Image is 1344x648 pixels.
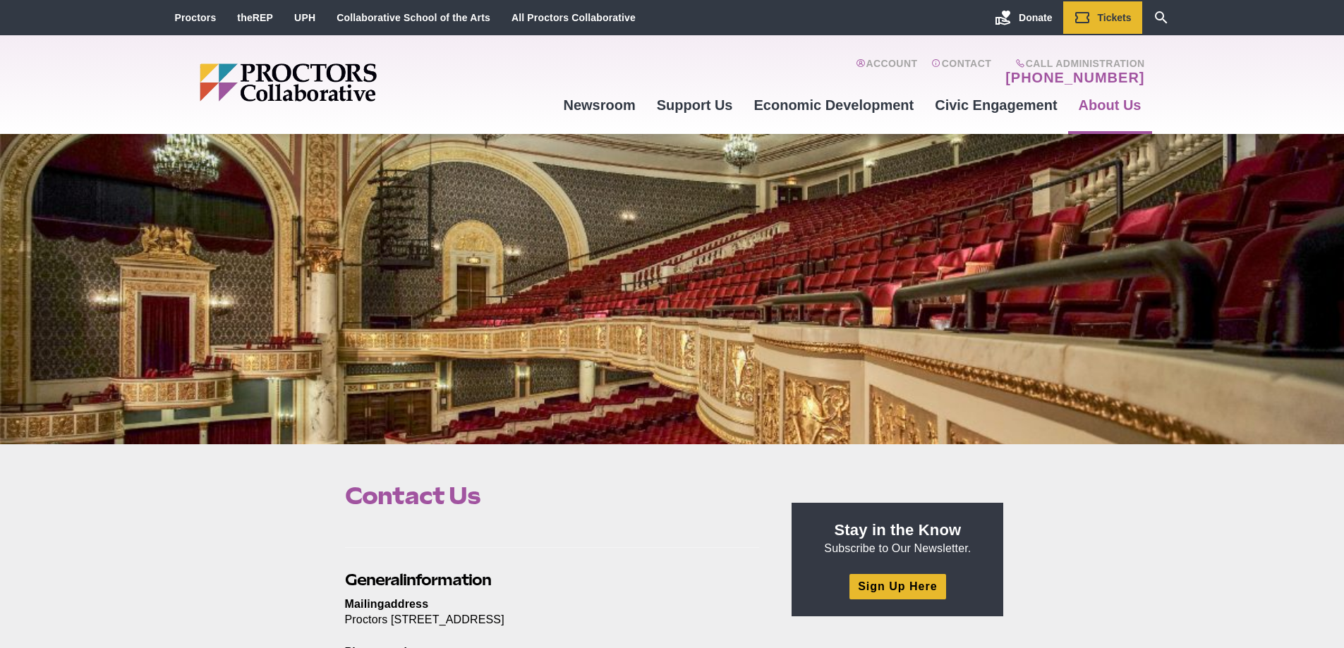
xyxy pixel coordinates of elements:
a: UPH [294,12,315,23]
span: Call Administration [1001,58,1144,69]
span: Tickets [1098,12,1132,23]
b: General [345,570,403,589]
p: Proctors [STREET_ADDRESS] [345,597,760,628]
a: Account [856,58,917,86]
a: Economic Development [744,86,925,124]
a: Donate [984,1,1063,34]
span: Donate [1019,12,1052,23]
a: Sign Up Here [849,574,945,599]
b: a [385,598,391,610]
b: Mailing [345,598,385,610]
a: Collaborative School of the Arts [337,12,490,23]
a: Tickets [1063,1,1142,34]
b: ddress [391,598,428,610]
a: Proctors [175,12,217,23]
strong: Stay in the Know [835,521,962,539]
a: [PHONE_NUMBER] [1005,69,1144,86]
a: All Proctors Collaborative [511,12,636,23]
a: Search [1142,1,1180,34]
a: Contact [931,58,991,86]
b: information [403,570,491,589]
a: Civic Engagement [924,86,1067,124]
h1: Contact Us [345,482,760,509]
a: Newsroom [552,86,646,124]
a: theREP [237,12,273,23]
a: About Us [1068,86,1152,124]
img: Proctors logo [200,63,485,102]
a: Support Us [646,86,744,124]
p: Subscribe to Our Newsletter. [809,520,986,556]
